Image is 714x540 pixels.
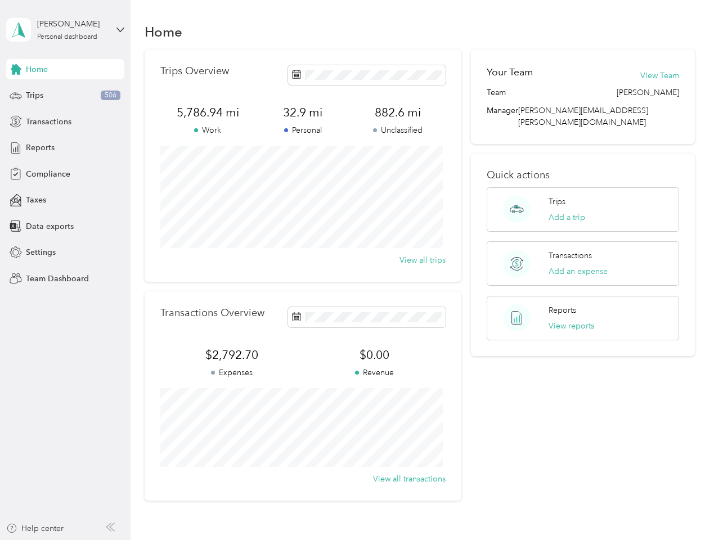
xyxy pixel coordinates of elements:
span: 5,786.94 mi [160,105,255,120]
span: Taxes [26,194,46,206]
span: Settings [26,246,56,258]
span: Home [26,64,48,75]
p: Trips Overview [160,65,229,77]
p: Reports [549,304,576,316]
span: Team Dashboard [26,273,89,285]
span: [PERSON_NAME][EMAIL_ADDRESS][PERSON_NAME][DOMAIN_NAME] [518,106,648,127]
iframe: Everlance-gr Chat Button Frame [651,477,714,540]
p: Transactions [549,250,592,262]
button: Add an expense [549,265,608,277]
span: Team [487,87,506,98]
p: Work [160,124,255,136]
h1: Home [145,26,182,38]
span: Manager [487,105,518,128]
span: Data exports [26,220,74,232]
span: [PERSON_NAME] [617,87,679,98]
button: Help center [6,523,64,534]
span: Trips [26,89,43,101]
p: Trips [549,196,565,208]
p: Quick actions [487,169,679,181]
button: Add a trip [549,211,585,223]
span: 882.6 mi [351,105,446,120]
button: View Team [640,70,679,82]
div: Personal dashboard [37,34,97,40]
span: Reports [26,142,55,154]
div: [PERSON_NAME] [37,18,107,30]
span: Compliance [26,168,70,180]
p: Revenue [303,367,446,379]
p: Expenses [160,367,303,379]
span: $0.00 [303,347,446,363]
span: Transactions [26,116,71,128]
p: Personal [255,124,351,136]
span: $2,792.70 [160,347,303,363]
p: Unclassified [351,124,446,136]
span: 32.9 mi [255,105,351,120]
h2: Your Team [487,65,533,79]
span: 506 [101,91,120,101]
p: Transactions Overview [160,307,264,319]
button: View all trips [399,254,446,266]
button: View all transactions [373,473,446,485]
button: View reports [549,320,594,332]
